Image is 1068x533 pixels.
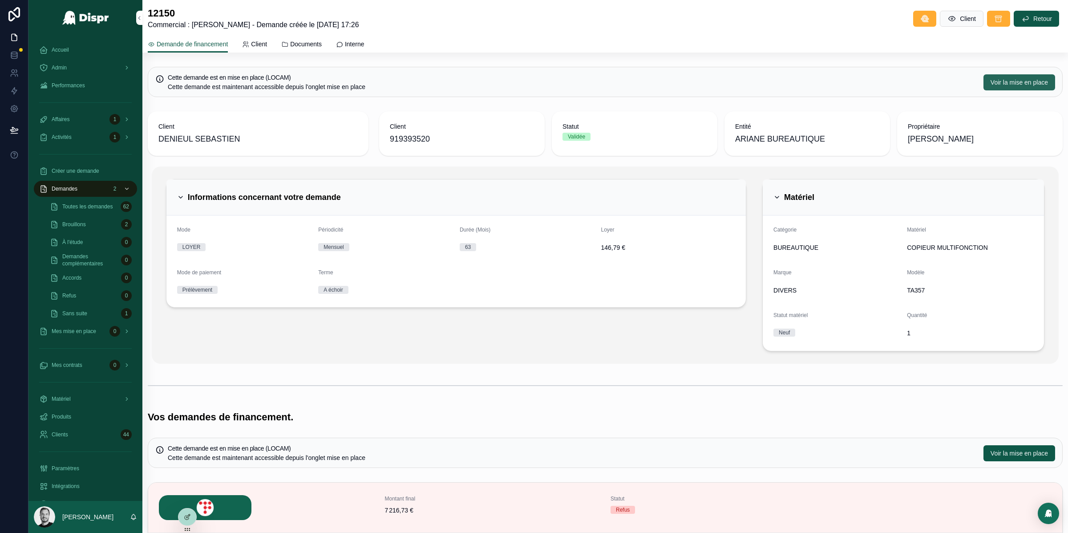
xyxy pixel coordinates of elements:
[121,237,132,248] div: 0
[34,60,137,76] a: Admin
[773,312,808,318] span: Statut matériel
[44,199,137,215] a: Toutes les demandes62
[983,445,1055,461] button: Voir la mise en place
[907,329,1033,338] span: 1
[390,122,534,131] span: Client
[121,201,132,212] div: 62
[907,312,927,318] span: Quantité
[109,183,120,194] div: 2
[28,36,142,501] div: scrollable content
[460,227,490,233] span: Durée (Mois)
[34,111,137,127] a: Affaires1
[34,129,137,145] a: Activités1
[62,221,86,228] span: Brouillons
[34,357,137,373] a: Mes contrats0
[562,122,707,131] span: Statut
[34,409,137,425] a: Produits
[109,114,120,125] div: 1
[182,286,212,294] div: Prélèvement
[34,42,137,58] a: Accueil
[52,395,71,403] span: Matériel
[908,122,1052,131] span: Propriétaire
[601,243,735,252] span: 146,79 €
[52,483,80,490] span: Intégrations
[188,190,341,204] h2: Informations concernant votre demande
[52,82,85,89] span: Performances
[44,252,137,268] a: Demandes complémentaires0
[148,411,293,423] h1: Vos demandes de financement.
[121,219,132,230] div: 2
[52,185,77,192] span: Demandes
[44,305,137,321] a: Sans suite1
[34,77,137,94] a: Performances
[62,239,83,246] span: À l'étude
[773,243,818,252] span: BUREAUTIQUE
[773,269,792,276] span: Marque
[121,255,132,265] div: 0
[34,391,137,407] a: Matériel
[52,465,79,472] span: Paramètres
[121,429,132,440] div: 44
[773,227,797,233] span: Catégorie
[34,478,137,494] a: Intégrations
[44,270,137,286] a: Accords0
[44,216,137,232] a: Brouillons2
[616,506,630,514] div: Refus
[1038,503,1059,524] div: Open Intercom Messenger
[52,413,71,420] span: Produits
[62,310,87,317] span: Sans suite
[182,243,201,251] div: LOYER
[345,40,364,49] span: Interne
[940,11,983,27] button: Client
[168,453,976,462] div: Cette demande est maintenant accessible depuis l'onglet mise en place
[109,360,120,370] div: 0
[735,133,825,145] span: ARIANE BUREAUTIQUE
[157,40,228,49] span: Demande de financement
[148,36,228,53] a: Demande de financement
[568,133,585,141] div: Validée
[62,203,113,210] span: Toutes les demandes
[52,328,96,335] span: Mes mise en place
[158,122,358,131] span: Client
[109,132,120,142] div: 1
[148,20,359,30] span: Commercial : [PERSON_NAME] - Demande créée le [DATE] 17:26
[52,431,68,438] span: Clients
[62,253,117,267] span: Demandes complémentaires
[611,495,826,502] span: Statut
[324,286,343,294] div: A échoir
[177,269,221,276] span: Mode de paiement
[168,83,365,90] span: Cette demande est maintenant accessible depuis l'onglet mise en place
[34,496,137,512] a: Support
[907,269,924,276] span: Modèle
[601,227,614,233] span: Loyer
[121,308,132,319] div: 1
[34,460,137,476] a: Paramètres
[52,46,69,53] span: Accueil
[908,133,974,145] span: [PERSON_NAME]
[735,122,879,131] span: Entité
[52,134,72,141] span: Activités
[1033,14,1052,23] span: Retour
[251,40,267,49] span: Client
[62,274,81,281] span: Accords
[281,36,322,54] a: Documents
[336,36,364,54] a: Interne
[991,449,1048,458] span: Voir la mise en place
[52,64,67,71] span: Admin
[158,133,240,145] span: DENIEUL SEBASTIEN
[44,234,137,250] a: À l'étude0
[148,7,359,20] h1: 12150
[907,286,1033,295] span: TA357
[907,243,988,252] span: COPIEUR MULTIFONCTION
[784,190,814,204] h2: Matériel
[52,362,82,369] span: Mes contrats
[52,500,70,508] span: Support
[168,445,976,452] h5: Cette demande est en mise en place (LOCAM)
[1014,11,1059,27] button: Retour
[318,269,333,276] span: Terme
[773,286,797,295] span: DIVERS
[242,36,267,54] a: Client
[44,288,137,304] a: Refus0
[390,133,534,145] span: 919393520
[52,167,99,175] span: Créer une demande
